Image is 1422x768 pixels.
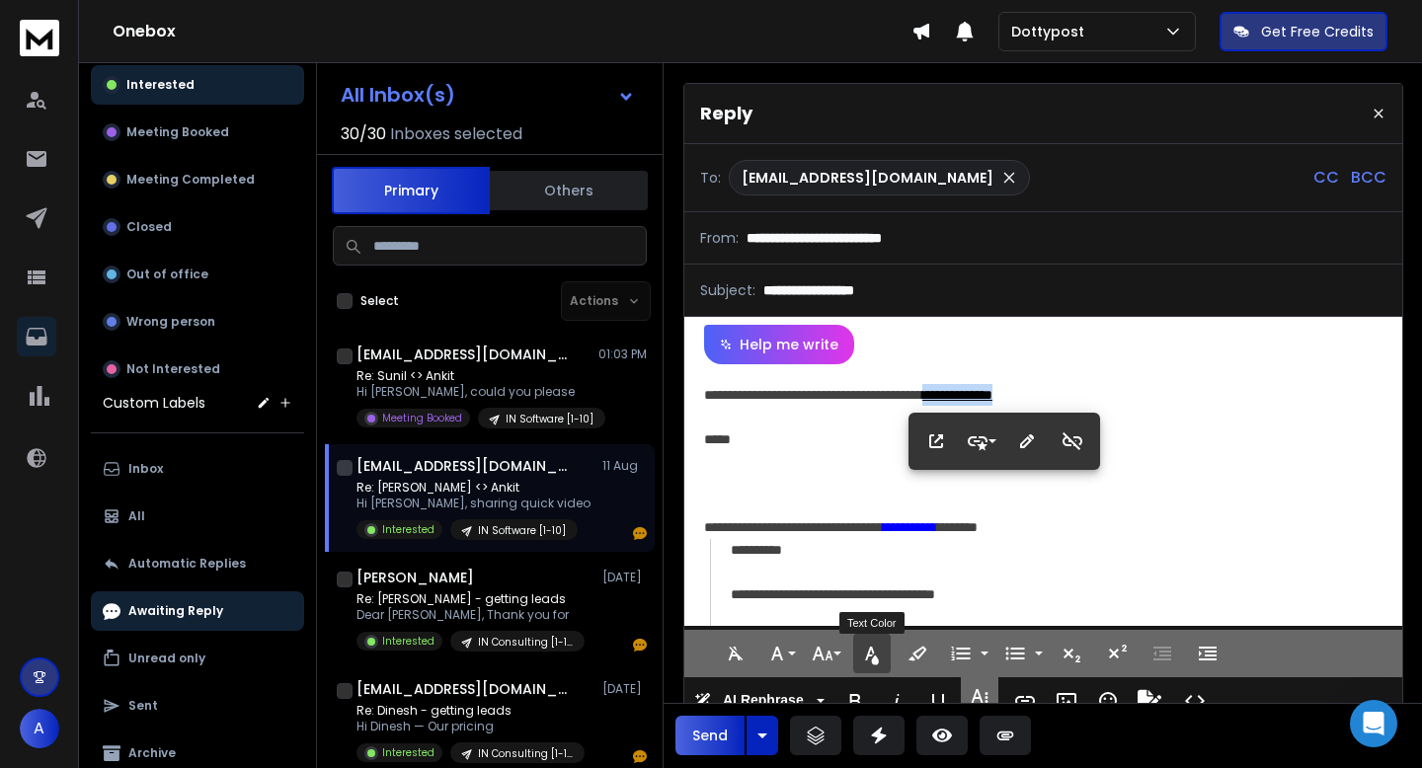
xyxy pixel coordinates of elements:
[690,681,829,721] button: AI Rephrase
[878,681,915,721] button: Italic (⌘I)
[742,168,993,188] p: [EMAIL_ADDRESS][DOMAIN_NAME]
[356,568,474,587] h1: [PERSON_NAME]
[478,523,566,538] p: IN Software [1-10]
[91,639,304,678] button: Unread only
[126,172,255,188] p: Meeting Completed
[490,169,648,212] button: Others
[700,280,755,300] p: Subject:
[341,85,455,105] h1: All Inbox(s)
[128,698,158,714] p: Sent
[602,458,647,474] p: 11 Aug
[113,20,911,43] h1: Onebox
[356,384,593,400] p: Hi [PERSON_NAME], could you please
[356,591,585,607] p: Re: [PERSON_NAME] - getting leads
[1031,634,1047,673] button: Unordered List
[700,228,739,248] p: From:
[382,634,434,649] p: Interested
[1189,634,1226,673] button: Increase Indent (⌘])
[1351,166,1386,190] p: BCC
[506,412,593,426] p: IN Software [1-10]
[839,612,905,634] div: Text Color
[356,456,574,476] h1: [EMAIL_ADDRESS][DOMAIN_NAME]
[942,634,980,673] button: Ordered List
[126,124,229,140] p: Meeting Booked
[1144,634,1181,673] button: Decrease Indent (⌘[)
[91,65,304,105] button: Interested
[700,100,752,127] p: Reply
[356,679,574,699] h1: [EMAIL_ADDRESS][DOMAIN_NAME]
[91,302,304,342] button: Wrong person
[478,635,573,650] p: IN Consulting [1-10]
[128,508,145,524] p: All
[20,20,59,56] img: logo
[356,368,593,384] p: Re: Sunil <> Ankit
[382,522,434,537] p: Interested
[719,692,808,709] span: AI Rephrase
[91,449,304,489] button: Inbox
[128,603,223,619] p: Awaiting Reply
[341,122,386,146] span: 30 / 30
[356,480,591,496] p: Re: [PERSON_NAME] <> Ankit
[1220,12,1387,51] button: Get Free Credits
[1054,422,1091,461] button: Unlink
[126,267,208,282] p: Out of office
[1053,634,1090,673] button: Subscript
[325,75,651,115] button: All Inbox(s)
[128,745,176,761] p: Archive
[126,314,215,330] p: Wrong person
[91,255,304,294] button: Out of office
[1011,22,1092,41] p: Dottypost
[356,345,574,364] h1: [EMAIL_ADDRESS][DOMAIN_NAME]
[128,651,205,666] p: Unread only
[20,709,59,748] button: A
[356,496,591,511] p: Hi [PERSON_NAME], sharing quick video
[91,497,304,536] button: All
[128,556,246,572] p: Automatic Replies
[91,160,304,199] button: Meeting Completed
[1008,422,1046,461] button: Edit Link
[1261,22,1374,41] p: Get Free Credits
[91,113,304,152] button: Meeting Booked
[382,411,462,425] p: Meeting Booked
[360,293,399,309] label: Select
[91,686,304,726] button: Sent
[1089,681,1127,721] button: Emoticons
[356,607,585,623] p: Dear [PERSON_NAME], Thank you for
[356,703,585,719] p: Re: Dinesh - getting leads
[602,570,647,585] p: [DATE]
[126,361,220,377] p: Not Interested
[91,544,304,583] button: Automatic Replies
[996,634,1034,673] button: Unordered List
[1048,681,1085,721] button: Insert Image (⌘P)
[382,745,434,760] p: Interested
[126,219,172,235] p: Closed
[700,168,721,188] p: To:
[1350,700,1397,747] div: Open Intercom Messenger
[91,591,304,631] button: Awaiting Reply
[675,716,745,755] button: Send
[598,346,647,362] p: 01:03 PM
[917,422,955,461] button: Open Link
[91,207,304,247] button: Closed
[836,681,874,721] button: Bold (⌘B)
[103,393,205,413] h3: Custom Labels
[1176,681,1214,721] button: Code View
[390,122,522,146] h3: Inboxes selected
[128,461,163,477] p: Inbox
[91,349,304,389] button: Not Interested
[332,167,490,214] button: Primary
[1313,166,1339,190] p: CC
[602,681,647,697] p: [DATE]
[478,746,573,761] p: IN Consulting [1-10]
[356,719,585,734] p: Hi Dinesh — Our pricing
[704,325,854,364] button: Help me write
[126,77,195,93] p: Interested
[1131,681,1168,721] button: Signature
[1098,634,1136,673] button: Superscript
